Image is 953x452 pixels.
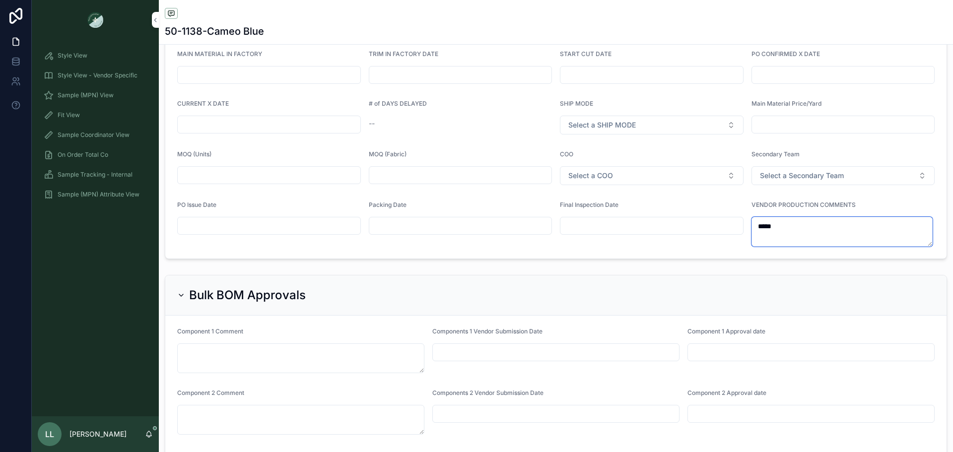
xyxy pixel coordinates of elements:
span: On Order Total Co [58,151,108,159]
a: Sample Coordinator View [38,126,153,144]
span: MOQ (Fabric) [369,150,407,158]
span: Component 1 Approval date [687,327,765,335]
img: App logo [87,12,103,28]
span: Select a Secondary Team [760,171,844,181]
a: Sample (MPN) View [38,86,153,104]
button: Select Button [560,166,744,185]
span: Components 1 Vendor Submission Date [432,327,543,335]
span: PO Issue Date [177,201,216,208]
span: LL [45,428,54,440]
a: Sample (MPN) Attribute View [38,186,153,203]
span: Sample (MPN) Attribute View [58,191,139,198]
span: Sample Tracking - Internal [58,171,133,179]
span: Sample (MPN) View [58,91,114,99]
span: SHIP MODE [560,100,593,107]
span: Style View - Vendor Specific [58,71,137,79]
span: Final Inspection Date [560,201,618,208]
span: Sample Coordinator View [58,131,130,139]
span: MAIN MATERIAL IN FACTORY [177,50,262,58]
span: TRIM IN FACTORY DATE [369,50,438,58]
h1: 50-1138-Cameo Blue [165,24,264,38]
button: Select Button [751,166,935,185]
span: Style View [58,52,87,60]
span: Component 2 Approval date [687,389,766,396]
span: Packing Date [369,201,407,208]
a: On Order Total Co [38,146,153,164]
h2: Bulk BOM Approvals [189,287,306,303]
button: Select Button [560,116,744,134]
a: Style View [38,47,153,65]
span: PO CONFIRMED X DATE [751,50,820,58]
span: VENDOR PRODUCTION COMMENTS [751,201,856,208]
span: Component 1 Comment [177,327,243,335]
span: Components 2 Vendor Submission Date [432,389,544,396]
span: Secondary Team [751,150,800,158]
span: MOQ (Units) [177,150,211,158]
a: Fit View [38,106,153,124]
div: scrollable content [32,40,159,216]
a: Style View - Vendor Specific [38,66,153,84]
span: CURRENT X DATE [177,100,229,107]
span: Main Material Price/Yard [751,100,821,107]
span: COO [560,150,573,158]
a: Sample Tracking - Internal [38,166,153,184]
span: # of DAYS DELAYED [369,100,427,107]
span: Select a COO [568,171,613,181]
span: Select a SHIP MODE [568,120,636,130]
span: -- [369,119,375,129]
p: [PERSON_NAME] [69,429,127,439]
span: Component 2 Comment [177,389,244,396]
span: Fit View [58,111,80,119]
span: START CUT DATE [560,50,612,58]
